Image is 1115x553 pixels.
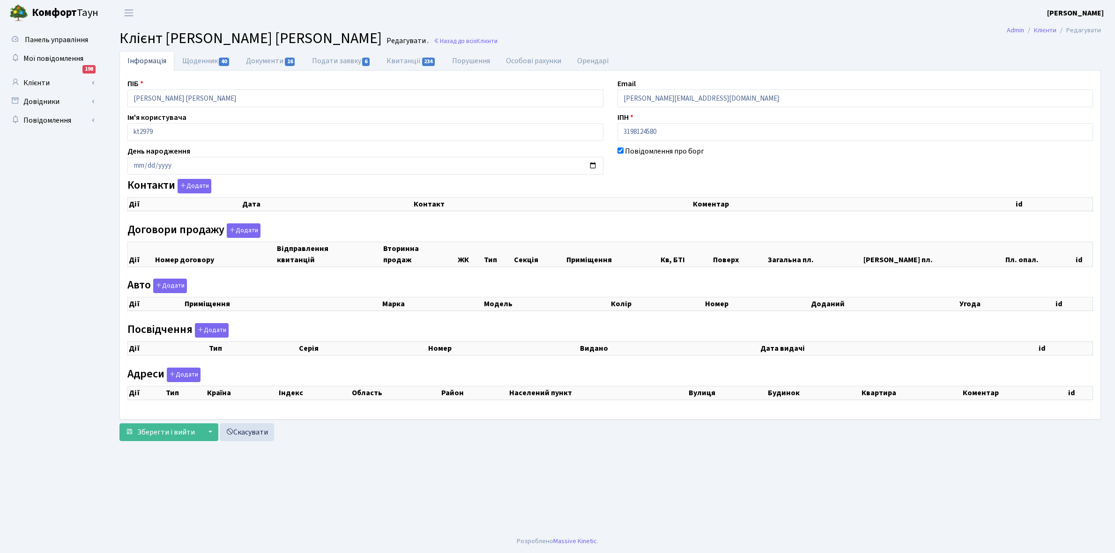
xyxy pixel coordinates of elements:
th: id [1055,297,1093,311]
a: Назад до всіхКлієнти [433,37,498,45]
th: Дії [128,242,155,266]
button: Зберегти і вийти [119,423,201,441]
a: Подати заявку [304,51,379,71]
th: Коментар [692,198,1015,211]
span: 234 [422,58,435,66]
div: Розроблено . [517,536,598,546]
th: Будинок [767,386,861,399]
th: Приміщення [565,242,660,266]
label: Договори продажу [127,223,260,238]
th: Серія [298,341,427,355]
th: Країна [206,386,278,399]
th: ЖК [457,242,483,266]
a: Додати [151,277,187,294]
th: [PERSON_NAME] пл. [862,242,1004,266]
a: [PERSON_NAME] [1047,7,1104,19]
span: Мої повідомлення [23,53,83,64]
th: id [1067,386,1093,399]
small: Редагувати . [385,37,429,45]
th: Дії [128,297,184,311]
label: Адреси [127,368,201,382]
a: Орендарі [569,51,617,71]
span: Клієнт [PERSON_NAME] [PERSON_NAME] [119,28,382,49]
th: Секція [513,242,565,266]
a: Особові рахунки [498,51,569,71]
th: Вторинна продаж [382,242,457,266]
th: Дії [128,341,208,355]
span: 40 [219,58,229,66]
th: Тип [483,242,513,266]
th: Дії [128,198,242,211]
div: 198 [82,65,96,74]
span: Таун [32,5,98,21]
a: Мої повідомлення198 [5,49,98,68]
label: День народження [127,146,190,157]
a: Клієнти [5,74,98,92]
th: Вулиця [688,386,767,399]
a: Massive Kinetic [553,536,597,546]
span: Зберегти і вийти [137,427,195,437]
th: Номер договору [154,242,275,266]
label: Контакти [127,179,211,193]
a: Додати [164,366,201,382]
th: Приміщення [184,297,381,311]
th: Квартира [861,386,962,399]
button: Договори продажу [227,223,260,238]
th: Коментар [962,386,1067,399]
label: Email [617,78,636,89]
label: ІПН [617,112,633,123]
th: Колір [610,297,704,311]
th: id [1075,242,1093,266]
a: Додати [175,177,211,194]
span: 6 [362,58,370,66]
a: Порушення [444,51,498,71]
a: Admin [1007,25,1024,35]
th: Модель [483,297,610,311]
th: Марка [381,297,483,311]
button: Переключити навігацію [117,5,141,21]
li: Редагувати [1056,25,1101,36]
th: Область [351,386,441,399]
button: Посвідчення [195,323,229,338]
button: Адреси [167,368,201,382]
th: Район [440,386,508,399]
a: Скасувати [220,423,274,441]
b: Комфорт [32,5,77,20]
a: Повідомлення [5,111,98,130]
button: Авто [153,279,187,293]
label: Авто [127,279,187,293]
label: Ім'я користувача [127,112,186,123]
a: Інформація [119,51,174,71]
th: Населений пункт [508,386,688,399]
label: ПІБ [127,78,143,89]
th: Пл. опал. [1004,242,1075,266]
a: Клієнти [1034,25,1056,35]
th: Відправлення квитанцій [276,242,382,266]
th: Індекс [278,386,350,399]
a: Документи [238,51,304,71]
a: Додати [224,221,260,238]
th: Номер [704,297,810,311]
th: Видано [579,341,759,355]
label: Посвідчення [127,323,229,338]
a: Квитанції [379,51,444,71]
th: Контакт [413,198,692,211]
th: Доданий [810,297,959,311]
th: id [1038,341,1093,355]
span: Клієнти [476,37,498,45]
th: id [1015,198,1093,211]
label: Повідомлення про борг [625,146,704,157]
th: Угода [959,297,1055,311]
th: Тип [165,386,207,399]
th: Тип [208,341,298,355]
b: [PERSON_NAME] [1047,8,1104,18]
th: Дата [241,198,413,211]
img: logo.png [9,4,28,22]
th: Поверх [712,242,767,266]
a: Додати [193,321,229,338]
button: Контакти [178,179,211,193]
a: Довідники [5,92,98,111]
th: Дії [128,386,165,399]
a: Панель управління [5,30,98,49]
th: Кв, БТІ [660,242,712,266]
